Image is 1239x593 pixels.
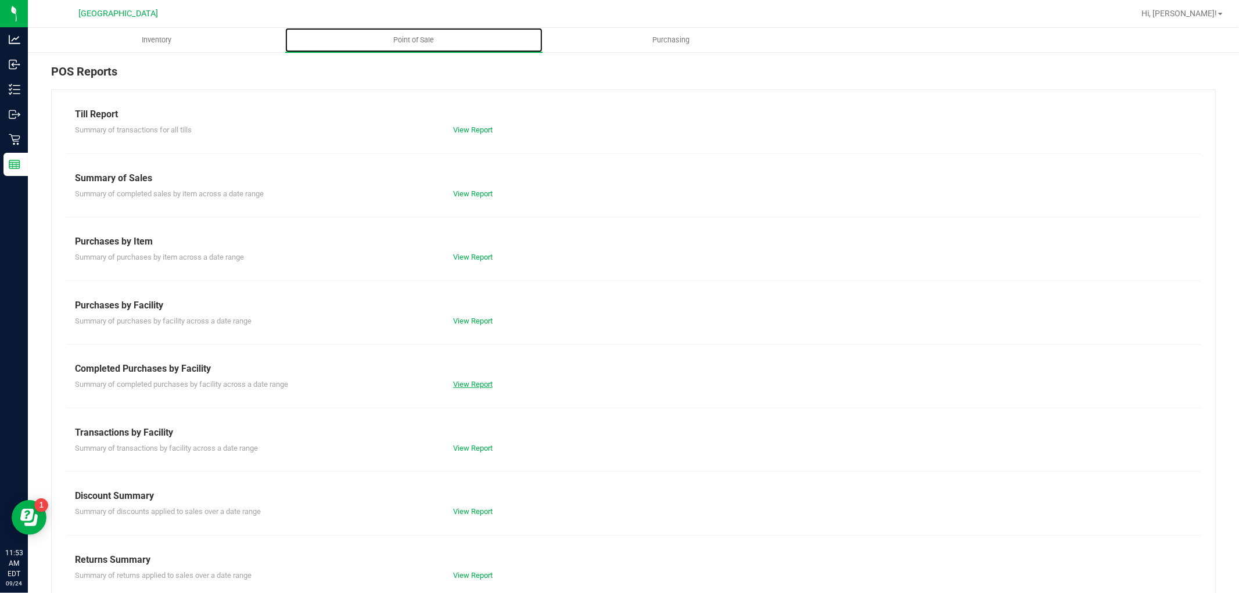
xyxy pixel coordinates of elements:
[75,380,288,389] span: Summary of completed purchases by facility across a date range
[5,579,23,588] p: 09/24
[453,125,493,134] a: View Report
[9,134,20,145] inline-svg: Retail
[637,35,706,45] span: Purchasing
[75,571,252,580] span: Summary of returns applied to sales over a date range
[28,28,285,52] a: Inventory
[75,189,264,198] span: Summary of completed sales by item across a date range
[543,28,800,52] a: Purchasing
[75,253,244,261] span: Summary of purchases by item across a date range
[9,34,20,45] inline-svg: Analytics
[75,553,1192,567] div: Returns Summary
[75,507,261,516] span: Summary of discounts applied to sales over a date range
[453,317,493,325] a: View Report
[453,189,493,198] a: View Report
[285,28,543,52] a: Point of Sale
[75,426,1192,440] div: Transactions by Facility
[75,125,192,134] span: Summary of transactions for all tills
[453,444,493,452] a: View Report
[75,362,1192,376] div: Completed Purchases by Facility
[453,253,493,261] a: View Report
[75,444,258,452] span: Summary of transactions by facility across a date range
[51,63,1216,89] div: POS Reports
[75,235,1192,249] div: Purchases by Item
[75,317,252,325] span: Summary of purchases by facility across a date range
[75,107,1192,121] div: Till Report
[9,159,20,170] inline-svg: Reports
[75,299,1192,312] div: Purchases by Facility
[453,380,493,389] a: View Report
[378,35,450,45] span: Point of Sale
[12,500,46,535] iframe: Resource center
[126,35,187,45] span: Inventory
[79,9,159,19] span: [GEOGRAPHIC_DATA]
[5,548,23,579] p: 11:53 AM EDT
[453,571,493,580] a: View Report
[75,171,1192,185] div: Summary of Sales
[9,109,20,120] inline-svg: Outbound
[453,507,493,516] a: View Report
[34,498,48,512] iframe: Resource center unread badge
[75,489,1192,503] div: Discount Summary
[9,84,20,95] inline-svg: Inventory
[9,59,20,70] inline-svg: Inbound
[1141,9,1217,18] span: Hi, [PERSON_NAME]!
